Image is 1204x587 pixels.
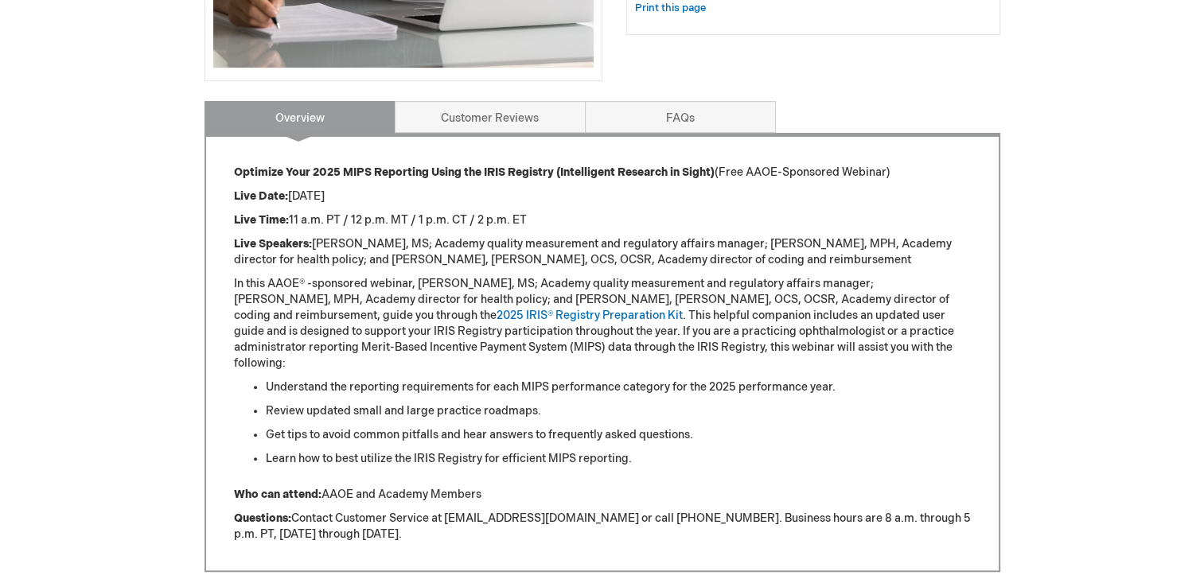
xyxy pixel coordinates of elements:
a: 2025 IRIS® Registry Preparation Kit [497,309,683,322]
p: [PERSON_NAME], MS; Academy quality measurement and regulatory affairs manager; [PERSON_NAME], MPH... [234,236,971,268]
p: 11 a.m. PT / 12 p.m. MT / 1 p.m. CT / 2 p.m. ET [234,212,971,228]
strong: Who can attend: [234,488,321,501]
li: Get tips to avoid common pitfalls and hear answers to frequently asked questions. [266,427,971,443]
strong: Questions: [234,511,291,525]
p: AAOE and Academy Members [234,487,971,503]
p: [DATE] [234,189,971,204]
p: In this AAOE® -sponsored webinar, [PERSON_NAME], MS; Academy quality measurement and regulatory a... [234,276,971,371]
li: Understand the reporting requirements for each MIPS performance category for the 2025 performance... [266,379,971,395]
p: Contact Customer Service at [EMAIL_ADDRESS][DOMAIN_NAME] or call [PHONE_NUMBER]. Business hours a... [234,511,971,542]
li: Learn how to best utilize the IRIS Registry for efficient MIPS reporting. [266,451,971,467]
strong: Optimize Your 2025 MIPS Reporting Using the IRIS Registry (Intelligent Research in Sight) [234,165,715,179]
strong: Live Date: [234,189,288,203]
li: Review updated small and large practice roadmaps. [266,403,971,419]
p: (Free AAOE-Sponsored Webinar) [234,165,971,181]
strong: Live Speakers: [234,237,312,251]
strong: Live Time: [234,213,289,227]
a: FAQs [585,101,776,133]
a: Customer Reviews [395,101,586,133]
a: Overview [205,101,395,133]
